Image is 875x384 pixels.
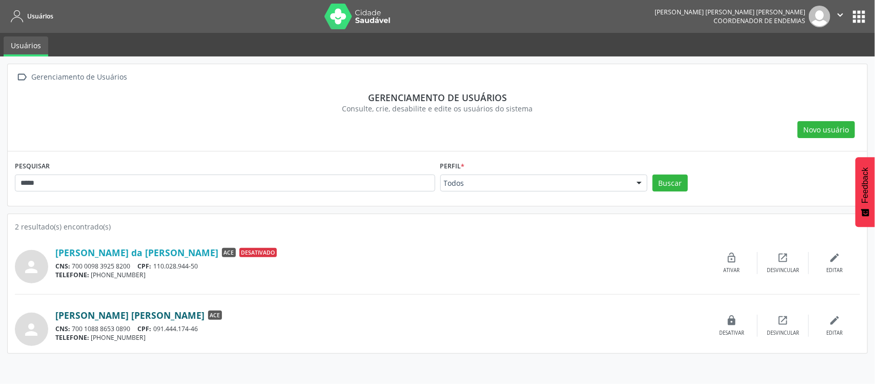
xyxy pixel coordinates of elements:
[27,12,53,21] span: Usuários
[55,324,70,333] span: CNS:
[55,271,89,279] span: TELEFONE:
[239,248,277,257] span: Desativado
[826,330,843,337] div: Editar
[23,320,41,339] i: person
[829,315,840,326] i: edit
[22,103,853,114] div: Consulte, crie, desabilite e edite os usuários do sistema
[830,6,850,27] button: 
[861,167,870,203] span: Feedback
[856,157,875,227] button: Feedback - Mostrar pesquisa
[809,6,830,27] img: img
[22,92,853,103] div: Gerenciamento de usuários
[835,9,846,21] i: 
[767,330,799,337] div: Desvincular
[798,121,855,139] button: Novo usuário
[55,271,706,279] div: [PHONE_NUMBER]
[767,267,799,274] div: Desvincular
[655,8,805,16] div: [PERSON_NAME] [PERSON_NAME] [PERSON_NAME]
[55,324,706,333] div: 700 1088 8653 0890 091.444.174-46
[4,36,48,56] a: Usuários
[55,247,218,258] a: [PERSON_NAME] da [PERSON_NAME]
[826,267,843,274] div: Editar
[778,315,789,326] i: open_in_new
[444,178,627,188] span: Todos
[55,333,706,342] div: [PHONE_NUMBER]
[714,16,805,25] span: Coordenador de Endemias
[719,330,744,337] div: Desativar
[829,252,840,263] i: edit
[653,175,688,192] button: Buscar
[15,221,860,232] div: 2 resultado(s) encontrado(s)
[15,159,50,175] label: PESQUISAR
[726,315,738,326] i: lock
[15,70,129,85] a:  Gerenciamento de Usuários
[724,267,740,274] div: Ativar
[138,262,152,271] span: CPF:
[15,70,30,85] i: 
[222,248,236,257] span: ACE
[138,324,152,333] span: CPF:
[55,333,89,342] span: TELEFONE:
[23,258,41,276] i: person
[55,262,706,271] div: 700 0098 3925 8200 110.028.944-50
[208,311,222,320] span: ACE
[804,124,849,135] span: Novo usuário
[7,8,53,25] a: Usuários
[30,70,129,85] div: Gerenciamento de Usuários
[440,159,465,175] label: Perfil
[850,8,868,26] button: apps
[55,310,205,321] a: [PERSON_NAME] [PERSON_NAME]
[778,252,789,263] i: open_in_new
[726,252,738,263] i: lock_open
[55,262,70,271] span: CNS:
